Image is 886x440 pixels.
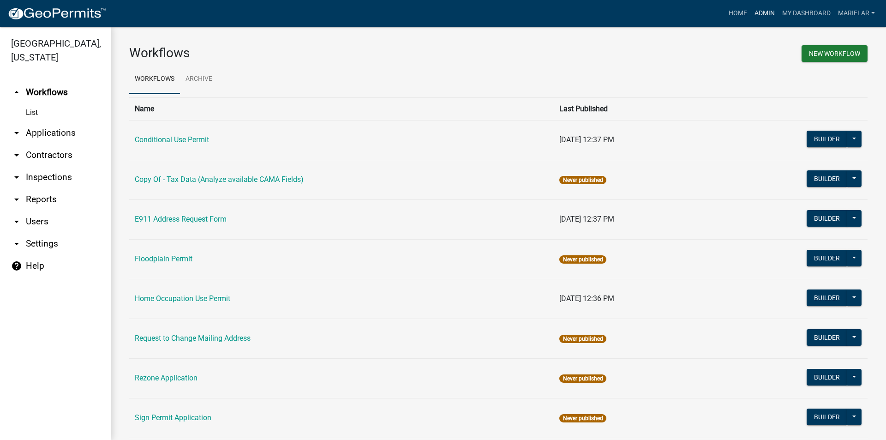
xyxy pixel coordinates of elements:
span: Never published [559,255,606,264]
span: Never published [559,374,606,383]
span: [DATE] 12:36 PM [559,294,614,303]
a: Rezone Application [135,374,198,382]
span: Never published [559,176,606,184]
th: Last Published [554,97,709,120]
i: arrow_drop_down [11,150,22,161]
a: Home [725,5,751,22]
h3: Workflows [129,45,491,61]
a: Archive [180,65,218,94]
a: Workflows [129,65,180,94]
i: arrow_drop_down [11,127,22,139]
span: Never published [559,414,606,422]
a: Home Occupation Use Permit [135,294,230,303]
button: Builder [807,329,847,346]
button: Builder [807,250,847,266]
span: [DATE] 12:37 PM [559,215,614,223]
i: arrow_drop_down [11,216,22,227]
button: Builder [807,409,847,425]
button: Builder [807,210,847,227]
a: My Dashboard [778,5,834,22]
button: Builder [807,289,847,306]
button: Builder [807,369,847,386]
a: Sign Permit Application [135,413,211,422]
span: [DATE] 12:37 PM [559,135,614,144]
a: Copy Of - Tax Data (Analyze available CAMA Fields) [135,175,304,184]
span: Never published [559,335,606,343]
button: New Workflow [802,45,868,62]
a: marielar [834,5,879,22]
a: Floodplain Permit [135,254,192,263]
a: E911 Address Request Form [135,215,227,223]
button: Builder [807,170,847,187]
th: Name [129,97,554,120]
a: Request to Change Mailing Address [135,334,251,343]
a: Admin [751,5,778,22]
i: arrow_drop_up [11,87,22,98]
i: arrow_drop_down [11,172,22,183]
i: help [11,260,22,271]
a: Conditional Use Permit [135,135,209,144]
button: Builder [807,131,847,147]
i: arrow_drop_down [11,238,22,249]
i: arrow_drop_down [11,194,22,205]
